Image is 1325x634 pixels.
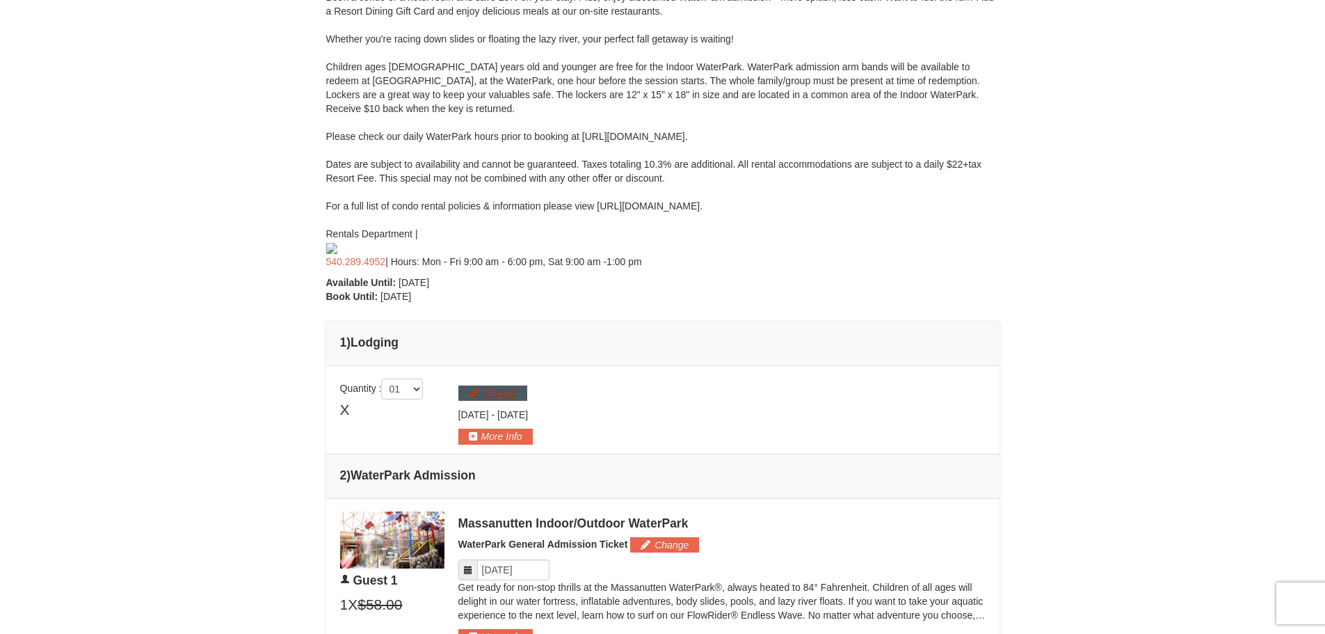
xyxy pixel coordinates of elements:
[458,429,533,444] button: More Info
[630,537,699,553] button: Change
[340,594,348,615] span: 1
[458,386,527,401] button: Change
[340,512,444,569] img: 6619917-1403-22d2226d.jpg
[358,594,402,615] span: $58.00
[346,335,351,349] span: )
[326,256,386,267] a: 540.289.4952
[458,539,628,550] span: WaterPark General Admission Ticket
[458,409,489,420] span: [DATE]
[340,399,350,420] span: X
[491,409,495,420] span: -
[340,335,986,349] h4: 1 Lodging
[340,383,424,394] span: Quantity :
[380,291,411,302] span: [DATE]
[399,277,429,288] span: [DATE]
[458,580,986,622] p: Get ready for non-stop thrills at the Massanutten WaterPark®, always heated to 84° Fahrenheit. Ch...
[326,291,378,302] strong: Book Until:
[348,594,358,615] span: X
[340,468,986,482] h4: 2 WaterPark Admission
[458,516,986,530] div: Massanutten Indoor/Outdoor WaterPark
[326,243,337,254] img: call-icon.png
[346,468,351,482] span: )
[326,277,396,288] strong: Available Until:
[353,573,397,587] span: Guest 1
[497,409,528,420] span: [DATE]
